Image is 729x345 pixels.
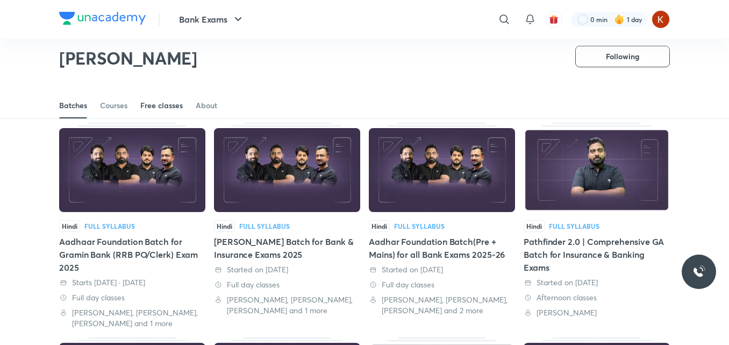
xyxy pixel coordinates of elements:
button: avatar [545,11,562,28]
img: Company Logo [59,12,146,25]
button: Bank Exams [173,9,251,30]
span: Hindi [214,220,235,232]
span: Hindi [524,220,545,232]
div: Aadhaar Foundation Batch for Gramin Bank (RRB PO/Clerk) Exam 2025 [59,123,205,329]
div: Afternoon classes [524,292,670,303]
img: Kiran Saini [652,10,670,29]
div: Abhijeet Mishra [524,307,670,318]
a: Courses [100,93,127,118]
img: Thumbnail [214,128,360,212]
div: Batches [59,100,87,111]
div: Pathfinder 2.0 | Comprehensive GA Batch for Insurance & Banking Exams [524,235,670,274]
img: avatar [549,15,559,24]
div: Abhijeet Mishra, Vishal Parihar, Puneet Kumar Sharma and 2 more [369,294,515,316]
span: Hindi [59,220,80,232]
div: Starts in 2 days · 8 Sep 2025 [59,277,205,288]
div: Started on 27 Aug 2025 [214,264,360,275]
a: Free classes [140,93,183,118]
div: Started on 28 Apr 2025 [524,277,670,288]
img: Thumbnail [369,128,515,212]
div: Full day classes [369,279,515,290]
div: Aadhar Foundation Batch(Pre + Mains) for all Bank Exams 2025-26 [369,235,515,261]
div: Nishchay Mains Batch for Bank & Insurance Exams 2025 [214,123,360,329]
h2: [PERSON_NAME] [59,47,197,69]
a: Company Logo [59,12,146,27]
div: Full Syllabus [394,223,445,229]
div: Full day classes [59,292,205,303]
div: [PERSON_NAME] Batch for Bank & Insurance Exams 2025 [214,235,360,261]
div: About [196,100,217,111]
div: Pathfinder 2.0 | Comprehensive GA Batch for Insurance & Banking Exams [524,123,670,329]
img: streak [614,14,625,25]
div: Full Syllabus [549,223,599,229]
div: Full Syllabus [84,223,135,229]
div: Abhijeet Mishra, Vishal Parihar, Puneet Kumar Sharma and 1 more [59,307,205,329]
a: About [196,93,217,118]
div: Courses [100,100,127,111]
span: Hindi [369,220,390,232]
div: Full Syllabus [239,223,290,229]
img: Thumbnail [524,128,670,212]
div: Abhijeet Mishra, Vishal Parihar, Puneet Kumar Sharma and 1 more [214,294,360,316]
img: ttu [692,265,705,278]
div: Started on 11 Aug 2025 [369,264,515,275]
div: Free classes [140,100,183,111]
div: Full day classes [214,279,360,290]
div: Aadhaar Foundation Batch for Gramin Bank (RRB PO/Clerk) Exam 2025 [59,235,205,274]
span: Following [606,51,639,62]
button: Following [575,46,670,67]
a: Batches [59,93,87,118]
div: Aadhar Foundation Batch(Pre + Mains) for all Bank Exams 2025-26 [369,123,515,329]
img: Thumbnail [59,128,205,212]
